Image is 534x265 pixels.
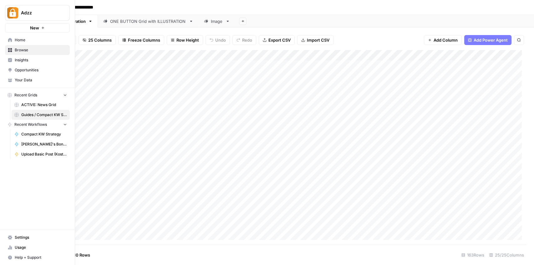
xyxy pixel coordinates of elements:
[268,37,291,43] span: Export CSV
[65,252,90,258] span: Add 10 Rows
[21,10,59,16] span: Adzz
[88,37,112,43] span: 25 Columns
[15,67,67,73] span: Opportunities
[15,235,67,240] span: Settings
[15,77,67,83] span: Your Data
[167,35,203,45] button: Row Height
[464,35,511,45] button: Add Power Agent
[128,37,160,43] span: Freeze Columns
[12,149,70,159] a: Upload Basic Post (Kostya)
[297,35,333,45] button: Import CSV
[5,65,70,75] a: Opportunities
[5,75,70,85] a: Your Data
[5,55,70,65] a: Insights
[5,45,70,55] a: Browse
[15,245,67,250] span: Usage
[5,35,70,45] a: Home
[459,250,487,260] div: 163 Rows
[21,141,67,147] span: [PERSON_NAME]'s Bonus Text Creation Telegram
[15,57,67,63] span: Insights
[5,90,70,100] button: Recent Grids
[110,18,186,24] div: ONE BUTTON Grid with ILLUSTRATION
[12,100,70,110] a: ACTIVE: News Grid
[21,131,67,137] span: Compact KW Strategy
[176,37,199,43] span: Row Height
[15,255,67,260] span: Help + Support
[79,35,116,45] button: 25 Columns
[474,37,508,43] span: Add Power Agent
[12,129,70,139] a: Compact KW Strategy
[30,25,39,31] span: New
[5,5,70,21] button: Workspace: Adzz
[5,242,70,252] a: Usage
[21,151,67,157] span: Upload Basic Post (Kostya)
[14,92,37,98] span: Recent Grids
[5,232,70,242] a: Settings
[424,35,462,45] button: Add Column
[15,37,67,43] span: Home
[199,15,235,28] a: Image
[98,15,199,28] a: ONE BUTTON Grid with ILLUSTRATION
[12,139,70,149] a: [PERSON_NAME]'s Bonus Text Creation Telegram
[14,122,47,127] span: Recent Workflows
[5,252,70,262] button: Help + Support
[307,37,329,43] span: Import CSV
[434,37,458,43] span: Add Column
[259,35,295,45] button: Export CSV
[206,35,230,45] button: Undo
[7,7,18,18] img: Adzz Logo
[5,23,70,33] button: New
[21,102,67,108] span: ACTIVE: News Grid
[21,112,67,118] span: Guides / Compact KW Strategy
[242,37,252,43] span: Redo
[12,110,70,120] a: Guides / Compact KW Strategy
[15,47,67,53] span: Browse
[232,35,256,45] button: Redo
[211,18,223,24] div: Image
[118,35,164,45] button: Freeze Columns
[215,37,226,43] span: Undo
[487,250,526,260] div: 25/25 Columns
[5,120,70,129] button: Recent Workflows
